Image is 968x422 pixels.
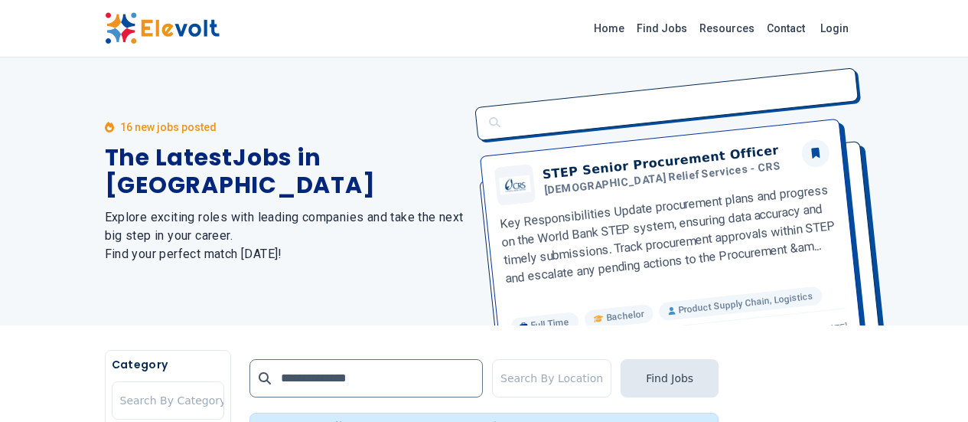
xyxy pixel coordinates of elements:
[105,208,466,263] h2: Explore exciting roles with leading companies and take the next big step in your career. Find you...
[631,16,693,41] a: Find Jobs
[112,357,224,372] h5: Category
[120,119,217,135] p: 16 new jobs posted
[693,16,761,41] a: Resources
[761,16,811,41] a: Contact
[588,16,631,41] a: Home
[105,12,220,44] img: Elevolt
[811,13,858,44] a: Login
[105,144,466,199] h1: The Latest Jobs in [GEOGRAPHIC_DATA]
[621,359,719,397] button: Find Jobs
